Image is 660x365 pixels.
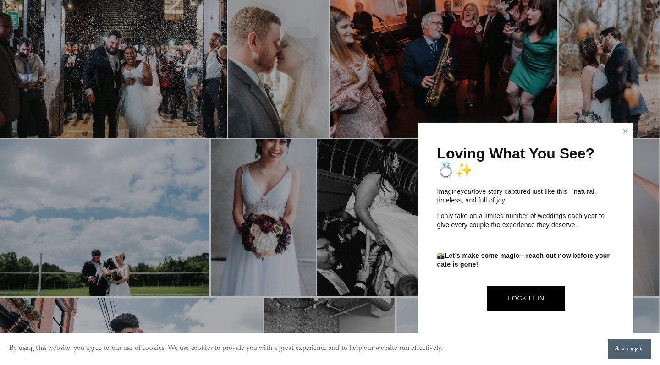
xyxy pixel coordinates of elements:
[437,212,615,229] p: I only take on a limited number of weddings each year to give every couple the experience they de...
[608,339,651,359] button: Accept
[437,252,611,268] strong: Let’s make some magic—reach out now before your date is gone!
[437,251,615,269] p: 📸
[437,187,615,205] p: Imagine love story captured just like this—natural, timeless, and full of joy.
[437,146,615,178] h1: Loving What You See? 💍✨
[615,344,644,354] span: Accept
[461,188,473,195] em: your
[487,286,565,311] a: Lock It In
[619,124,632,139] a: Close
[9,342,443,356] p: By using this website, you agree to our use of cookies. We use cookies to provide you with a grea...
